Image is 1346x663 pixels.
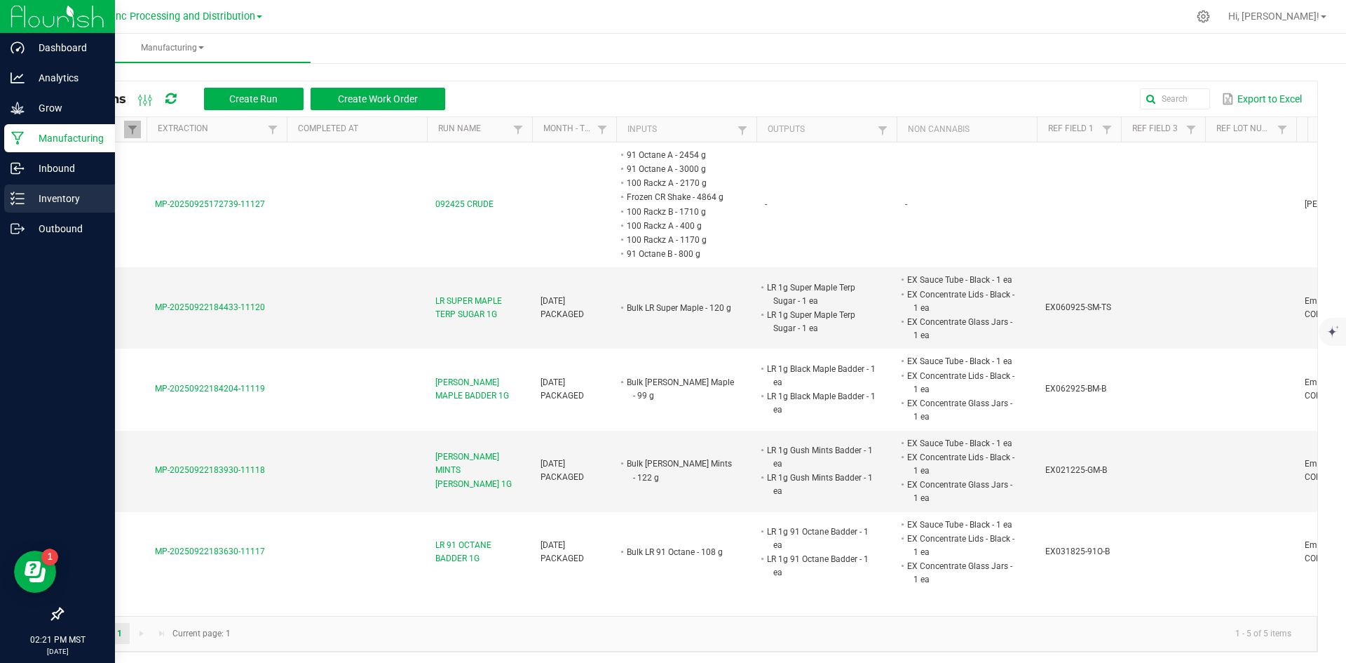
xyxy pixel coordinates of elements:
a: Ref Field 1Sortable [1048,123,1098,135]
li: EX Concentrate Glass Jars - 1 ea [905,478,1016,505]
a: Filter [874,121,891,139]
a: Month - TypeSortable [543,123,593,135]
span: MP-20250922184204-11119 [155,384,265,394]
li: EX Sauce Tube - Black - 1 ea [905,518,1016,532]
a: Page 1 [109,623,130,644]
td: - [897,142,1037,268]
a: Filter [264,121,281,138]
span: LR 91 OCTANE BADDER 1G [435,539,524,565]
li: 100 Rackz B - 1710 g [625,205,735,219]
li: EX Concentrate Lids - Black - 1 ea [905,450,1016,478]
a: Filter [124,121,141,138]
li: 100 Rackz A - 1170 g [625,233,735,247]
span: 092425 CRUDE [435,198,494,211]
span: MP-20250922183930-11118 [155,465,265,475]
p: Grow [25,100,109,116]
inline-svg: Analytics [11,71,25,85]
a: Filter [1274,121,1291,138]
div: All Runs [73,87,456,111]
li: 91 Octane B - 800 g [625,247,735,261]
span: [DATE] PACKAGED [541,377,584,401]
span: EX060925-SM-TS [1045,302,1111,312]
a: Filter [510,121,526,138]
inline-svg: Grow [11,101,25,115]
span: Manufacturing [34,42,311,54]
li: LR 1g Black Maple Badder - 1 ea [765,362,876,389]
li: Bulk LR 91 Octane - 108 g [625,545,735,559]
iframe: Resource center unread badge [41,549,58,565]
input: Search [1140,88,1210,109]
span: Create Run [229,93,278,105]
li: Bulk LR Super Maple - 120 g [625,301,735,315]
p: Manufacturing [25,130,109,147]
p: [DATE] [6,646,109,657]
span: [DATE] PACKAGED [541,459,584,482]
span: EX062925-BM-B [1045,384,1106,394]
li: EX Sauce Tube - Black - 1 ea [905,354,1016,368]
span: LR SUPER MAPLE TERP SUGAR 1G [435,295,524,321]
iframe: Resource center [14,551,56,593]
p: Inventory [25,190,109,207]
p: Analytics [25,69,109,86]
a: Filter [594,121,611,138]
li: EX Concentrate Glass Jars - 1 ea [905,315,1016,342]
a: Filter [1183,121,1199,138]
li: LR 1g 91 Octane Badder - 1 ea [765,552,876,580]
button: Create Work Order [311,88,445,110]
li: EX Concentrate Lids - Black - 1 ea [905,532,1016,559]
div: Manage settings [1195,10,1212,23]
td: - [756,142,897,268]
li: EX Sauce Tube - Black - 1 ea [905,436,1016,450]
inline-svg: Inbound [11,161,25,175]
li: EX Sauce Tube - Black - 1 ea [905,273,1016,287]
li: EX Concentrate Glass Jars - 1 ea [905,396,1016,424]
li: EX Concentrate Glass Jars - 1 ea [905,559,1016,587]
p: Outbound [25,220,109,237]
span: MP-20250925172739-11127 [155,199,265,209]
th: Non Cannabis [897,117,1037,142]
li: LR 1g Super Maple Terp Sugar - 1 ea [765,308,876,335]
li: 100 Rackz A - 400 g [625,219,735,233]
li: LR 1g Gush Mints Badder - 1 ea [765,443,876,471]
a: ExtractionSortable [158,123,264,135]
a: Filter [734,121,751,139]
li: 91 Octane A - 2454 g [625,148,735,162]
a: Completed AtSortable [298,123,421,135]
a: Ref Lot NumberSortable [1216,123,1273,135]
span: EX031825-91O-B [1045,547,1110,556]
a: Filter [1099,121,1115,138]
span: [DATE] PACKAGED [541,540,584,563]
span: Hi, [PERSON_NAME]! [1228,11,1319,22]
inline-svg: Outbound [11,222,25,236]
span: EX021225-GM-B [1045,465,1107,475]
inline-svg: Manufacturing [11,131,25,145]
li: EX Concentrate Lids - Black - 1 ea [905,288,1016,315]
li: 100 Rackz A - 2170 g [625,176,735,190]
li: LR 1g Gush Mints Badder - 1 ea [765,471,876,498]
span: [DATE] PACKAGED [541,296,584,319]
span: MP-20250922183630-11117 [155,547,265,556]
li: Frozen CR Shake - 4864 g [625,190,735,204]
li: Bulk [PERSON_NAME] Maple - 99 g [625,375,735,403]
span: Create Work Order [338,93,418,105]
p: Dashboard [25,39,109,56]
kendo-pager-info: 1 - 5 of 5 items [239,622,1303,645]
a: Run NameSortable [438,123,509,135]
kendo-pager: Current page: 1 [62,616,1317,652]
li: LR 1g Black Maple Badder - 1 ea [765,389,876,417]
button: Export to Excel [1218,87,1305,111]
th: Outputs [756,117,897,142]
span: [PERSON_NAME] MINTS [PERSON_NAME] 1G [435,450,524,491]
span: MP-20250922184433-11120 [155,302,265,312]
inline-svg: Dashboard [11,41,25,55]
p: 02:21 PM MST [6,634,109,646]
a: Manufacturing [34,34,311,63]
li: LR 1g Super Maple Terp Sugar - 1 ea [765,281,876,308]
p: Inbound [25,160,109,177]
li: LR 1g 91 Octane Badder - 1 ea [765,525,876,552]
span: Globe Farmacy Inc Processing and Distribution [41,11,255,22]
inline-svg: Inventory [11,192,25,206]
li: EX Concentrate Lids - Black - 1 ea [905,369,1016,396]
li: Bulk [PERSON_NAME] Mints - 122 g [625,457,735,484]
